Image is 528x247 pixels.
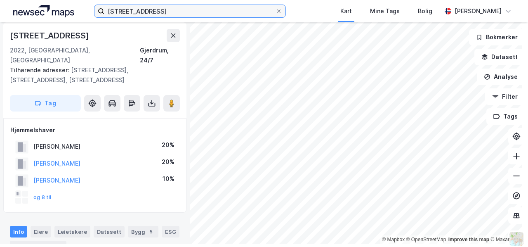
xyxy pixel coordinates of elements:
[469,29,525,45] button: Bokmerker
[31,226,51,237] div: Eiere
[10,65,173,85] div: [STREET_ADDRESS], [STREET_ADDRESS], [STREET_ADDRESS]
[10,95,81,112] button: Tag
[474,49,525,65] button: Datasett
[10,226,27,237] div: Info
[147,228,155,236] div: 5
[33,142,80,152] div: [PERSON_NAME]
[418,6,432,16] div: Bolig
[340,6,352,16] div: Kart
[10,125,179,135] div: Hjemmelshaver
[477,69,525,85] button: Analyse
[10,66,71,74] span: Tilhørende adresser:
[10,29,91,42] div: [STREET_ADDRESS]
[486,108,525,125] button: Tags
[487,207,528,247] div: Kontrollprogram for chat
[104,5,276,17] input: Søk på adresse, matrikkel, gårdeiere, leietakere eller personer
[162,226,179,237] div: ESG
[370,6,400,16] div: Mine Tags
[128,226,158,237] div: Bygg
[382,237,405,242] a: Mapbox
[162,157,174,167] div: 20%
[13,5,74,17] img: logo.a4113a55bc3d86da70a041830d287a7e.svg
[94,226,125,237] div: Datasett
[162,140,174,150] div: 20%
[485,88,525,105] button: Filter
[140,45,180,65] div: Gjerdrum, 24/7
[448,237,489,242] a: Improve this map
[487,207,528,247] iframe: Chat Widget
[406,237,446,242] a: OpenStreetMap
[10,45,140,65] div: 2022, [GEOGRAPHIC_DATA], [GEOGRAPHIC_DATA]
[163,174,174,184] div: 10%
[54,226,90,237] div: Leietakere
[455,6,502,16] div: [PERSON_NAME]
